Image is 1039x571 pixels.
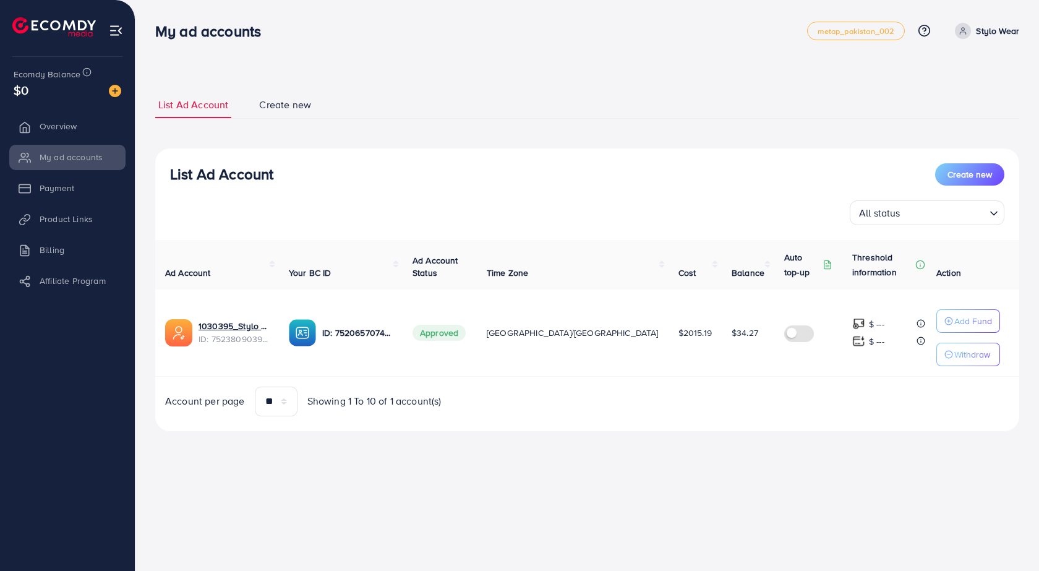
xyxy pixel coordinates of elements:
[732,267,764,279] span: Balance
[413,254,458,279] span: Ad Account Status
[784,250,820,280] p: Auto top-up
[732,327,758,339] span: $34.27
[976,24,1019,38] p: Stylo Wear
[904,202,985,222] input: Search for option
[678,267,696,279] span: Cost
[487,267,528,279] span: Time Zone
[12,17,96,36] img: logo
[165,267,211,279] span: Ad Account
[852,317,865,330] img: top-up amount
[109,24,123,38] img: menu
[199,320,269,345] div: <span class='underline'>1030395_Stylo Wear_1751773316264</span></br>7523809039034122257
[857,204,903,222] span: All status
[165,319,192,346] img: ic-ads-acc.e4c84228.svg
[165,394,245,408] span: Account per page
[954,347,990,362] p: Withdraw
[936,343,1000,366] button: Withdraw
[852,250,913,280] p: Threshold information
[199,333,269,345] span: ID: 7523809039034122257
[869,317,884,332] p: $ ---
[807,22,905,40] a: metap_pakistan_002
[109,85,121,97] img: image
[852,335,865,348] img: top-up amount
[199,320,269,332] a: 1030395_Stylo Wear_1751773316264
[936,267,961,279] span: Action
[14,81,28,99] span: $0
[155,22,271,40] h3: My ad accounts
[954,314,992,328] p: Add Fund
[947,168,992,181] span: Create new
[289,267,331,279] span: Your BC ID
[413,325,466,341] span: Approved
[158,98,228,112] span: List Ad Account
[322,325,393,340] p: ID: 7520657074921996304
[818,27,895,35] span: metap_pakistan_002
[307,394,442,408] span: Showing 1 To 10 of 1 account(s)
[487,327,659,339] span: [GEOGRAPHIC_DATA]/[GEOGRAPHIC_DATA]
[289,319,316,346] img: ic-ba-acc.ded83a64.svg
[678,327,712,339] span: $2015.19
[869,334,884,349] p: $ ---
[259,98,311,112] span: Create new
[936,309,1000,333] button: Add Fund
[850,200,1004,225] div: Search for option
[170,165,273,183] h3: List Ad Account
[935,163,1004,186] button: Create new
[950,23,1019,39] a: Stylo Wear
[14,68,80,80] span: Ecomdy Balance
